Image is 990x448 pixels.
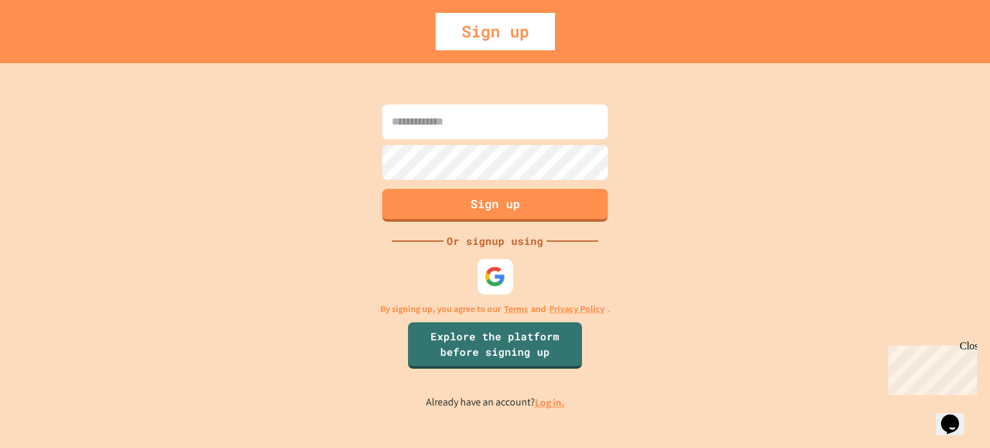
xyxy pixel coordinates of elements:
a: Terms [504,302,528,316]
div: Sign up [436,13,555,50]
div: Chat with us now!Close [5,5,89,82]
p: By signing up, you agree to our and . [380,302,610,316]
a: Privacy Policy [549,302,605,316]
a: Explore the platform before signing up [408,322,582,369]
iframe: chat widget [883,340,977,395]
button: Sign up [382,189,608,222]
div: Or signup using [443,233,547,249]
iframe: chat widget [936,396,977,435]
img: google-icon.svg [485,266,506,287]
a: Log in. [535,396,565,409]
p: Already have an account? [426,394,565,411]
